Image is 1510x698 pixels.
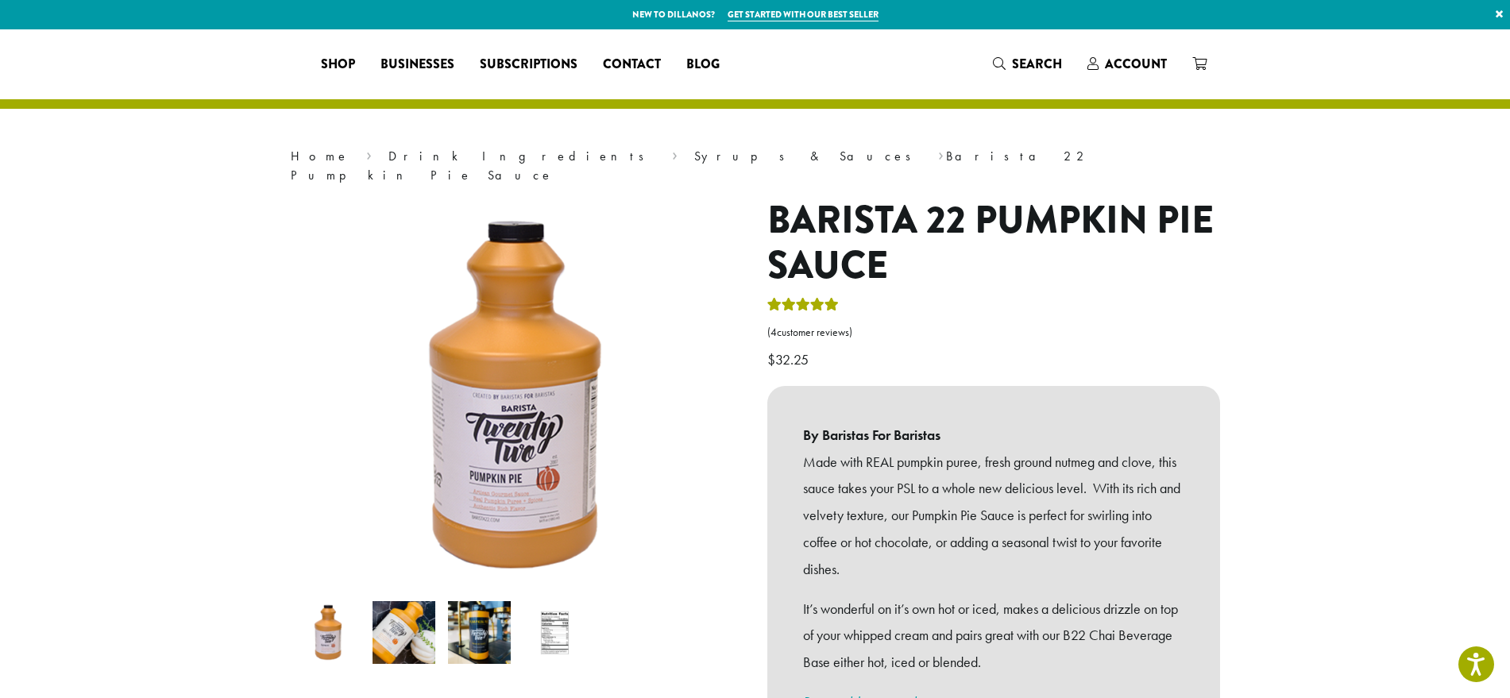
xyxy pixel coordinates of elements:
span: Contact [603,55,661,75]
img: Barista 22 Pumpkin Pie Sauce [297,601,360,664]
span: Subscriptions [480,55,577,75]
span: › [938,141,944,166]
span: Shop [321,55,355,75]
img: Barista 22 Pumpkin Pie Sauce - Image 4 [523,601,586,664]
a: Shop [308,52,368,77]
img: Barista 22 Pumpkin Pie Sauce - Image 3 [448,601,511,664]
span: Blog [686,55,720,75]
p: It’s wonderful on it’s own hot or iced, makes a delicious drizzle on top of your whipped cream an... [803,596,1184,676]
span: › [672,141,678,166]
span: $ [767,350,775,368]
span: Search [1012,55,1062,73]
a: Home [291,148,350,164]
bdi: 32.25 [767,350,813,368]
a: Syrups & Sauces [694,148,921,164]
span: 4 [770,326,777,339]
p: Made with REAL pumpkin puree, fresh ground nutmeg and clove, this sauce takes your PSL to a whole... [803,449,1184,583]
nav: Breadcrumb [291,147,1220,185]
h1: Barista 22 Pumpkin Pie Sauce [767,198,1220,289]
span: Account [1105,55,1167,73]
div: Rated 5.00 out of 5 [767,295,839,319]
span: › [366,141,372,166]
a: Drink Ingredients [388,148,655,164]
span: Businesses [380,55,454,75]
a: (4customer reviews) [767,325,1220,341]
a: Search [980,51,1075,77]
b: By Baristas For Baristas [803,422,1184,449]
a: Get started with our best seller [728,8,879,21]
img: Barista 22 Pumpkin Pie Sauce - Image 2 [373,601,435,664]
